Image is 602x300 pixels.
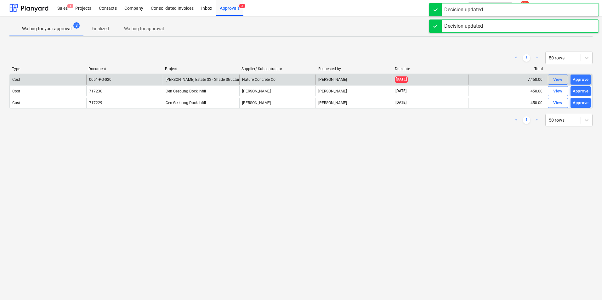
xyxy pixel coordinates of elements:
[571,75,591,85] button: Approve
[395,88,407,94] span: [DATE]
[548,75,568,85] button: View
[553,88,563,95] div: View
[573,99,589,107] div: Approve
[67,4,73,8] span: 1
[533,116,540,124] a: Next page
[89,89,102,93] div: 717230
[241,67,313,71] div: Supplier/ Subcontractor
[471,67,543,71] div: Total
[553,99,563,107] div: View
[513,116,520,124] a: Previous page
[573,76,589,83] div: Approve
[523,54,530,62] a: Page 1 is your current page
[12,77,20,82] div: Cost
[315,75,392,85] div: [PERSON_NAME]
[239,4,245,8] span: 3
[89,77,111,82] div: 0051-PO-020
[523,116,530,124] a: Page 1 is your current page
[239,98,316,108] div: [PERSON_NAME]
[166,101,206,105] span: Cen Geebung Dock Infill
[12,67,83,71] div: Type
[469,86,545,96] div: 450.00
[573,88,589,95] div: Approve
[239,86,316,96] div: [PERSON_NAME]
[513,54,520,62] a: Previous page
[571,86,591,96] button: Approve
[12,89,20,93] div: Cost
[553,76,563,83] div: View
[22,25,71,32] p: Waiting for your approval
[395,100,407,105] span: [DATE]
[88,67,160,71] div: Document
[92,25,109,32] p: Finalized
[315,98,392,108] div: [PERSON_NAME]
[469,98,545,108] div: 450.00
[315,86,392,96] div: [PERSON_NAME]
[124,25,164,32] p: Waiting for approval
[89,101,102,105] div: 717229
[12,101,20,105] div: Cost
[166,77,241,82] span: Patrick Estate SS - Shade Structure
[571,270,602,300] iframe: Chat Widget
[444,6,483,14] div: Decision updated
[239,75,316,85] div: Nature Concrete Co
[318,67,390,71] div: Requested by
[165,67,236,71] div: Project
[533,54,540,62] a: Next page
[469,75,545,85] div: 7,450.00
[571,98,591,108] button: Approve
[73,22,80,29] span: 3
[166,89,206,93] span: Cen Geebung Dock Infill
[444,22,483,30] div: Decision updated
[548,86,568,96] button: View
[395,67,466,71] div: Due date
[395,76,408,82] span: [DATE]
[548,98,568,108] button: View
